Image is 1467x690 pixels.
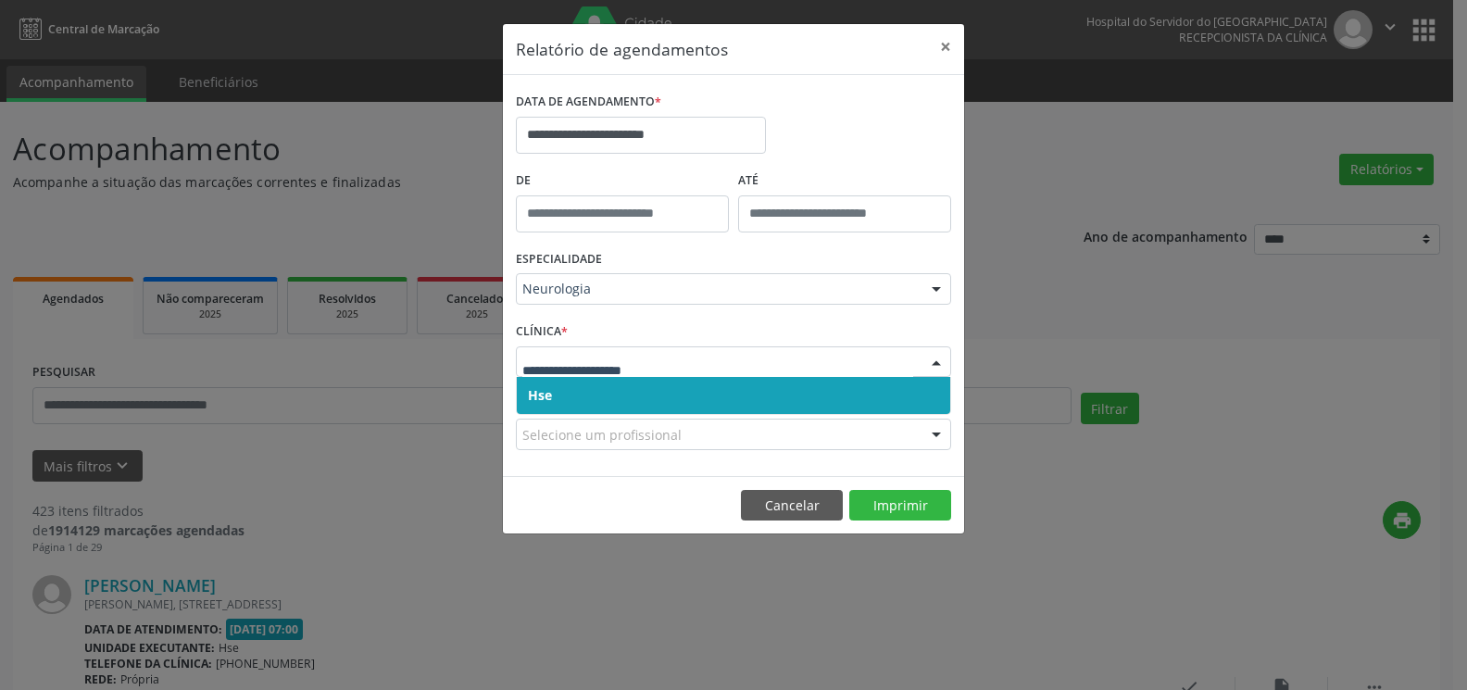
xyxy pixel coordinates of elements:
[516,167,729,195] label: De
[849,490,951,521] button: Imprimir
[516,37,728,61] h5: Relatório de agendamentos
[738,167,951,195] label: ATÉ
[516,88,661,117] label: DATA DE AGENDAMENTO
[516,318,568,346] label: CLÍNICA
[927,24,964,69] button: Close
[522,425,682,445] span: Selecione um profissional
[516,245,602,274] label: ESPECIALIDADE
[528,386,552,404] span: Hse
[522,280,913,298] span: Neurologia
[741,490,843,521] button: Cancelar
